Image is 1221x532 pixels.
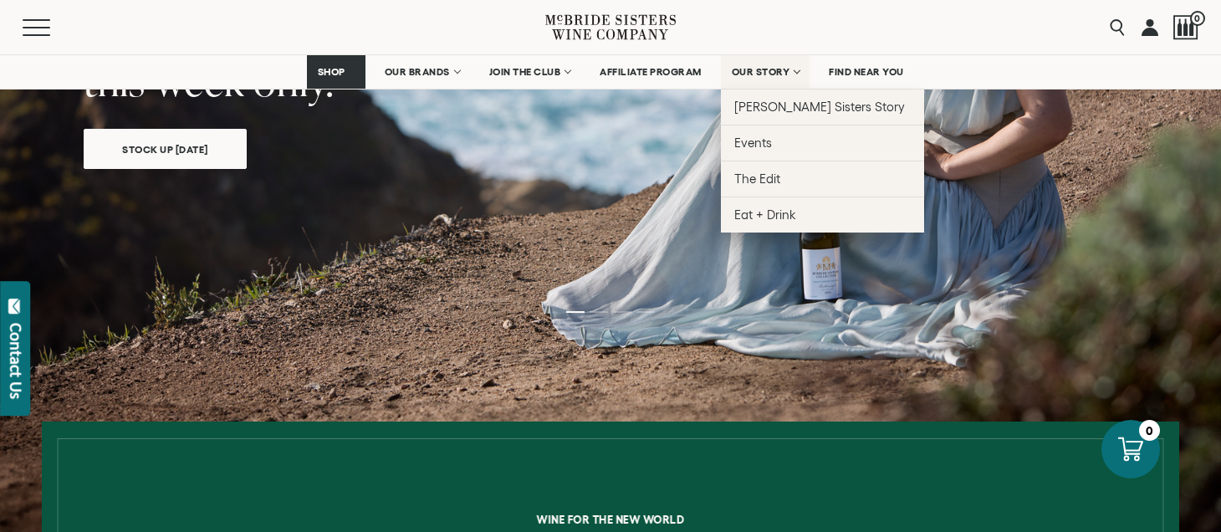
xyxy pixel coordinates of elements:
a: Events [721,125,924,161]
h6: Wine for the new world [54,514,1167,525]
span: 0 [1190,11,1205,26]
span: Stock Up [DATE] [93,140,238,159]
div: 0 [1139,420,1160,441]
span: JOIN THE CLUB [489,66,561,78]
a: JOIN THE CLUB [478,55,581,89]
a: Eat + Drink [721,197,924,233]
li: Page dot 1 [566,311,585,313]
a: The Edit [721,161,924,197]
span: SHOP [318,66,346,78]
span: Eat + Drink [734,207,796,222]
span: OUR STORY [732,66,790,78]
li: Page dot 3 [613,311,631,313]
a: FIND NEAR YOU [818,55,915,89]
span: OUR BRANDS [385,66,450,78]
span: AFFILIATE PROGRAM [600,66,702,78]
a: Stock Up [DATE] [84,129,247,169]
li: Page dot 4 [636,311,655,313]
li: Page dot 2 [590,311,608,313]
button: Mobile Menu Trigger [23,19,83,36]
span: Events [734,136,772,150]
a: OUR BRANDS [374,55,470,89]
span: The Edit [734,171,780,186]
span: [PERSON_NAME] Sisters Story [734,100,906,114]
a: AFFILIATE PROGRAM [589,55,713,89]
a: [PERSON_NAME] Sisters Story [721,89,924,125]
a: OUR STORY [721,55,810,89]
a: SHOP [307,55,365,89]
span: FIND NEAR YOU [829,66,904,78]
div: Contact Us [8,323,24,399]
